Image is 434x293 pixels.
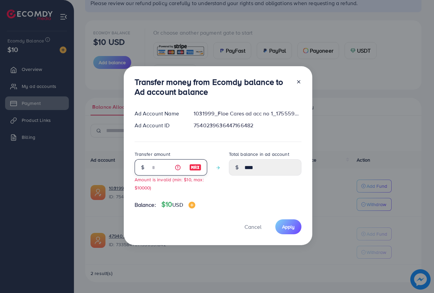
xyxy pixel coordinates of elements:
[135,77,291,97] h3: Transfer money from Ecomdy balance to Ad account balance
[282,223,295,230] span: Apply
[189,163,201,171] img: image
[188,122,307,129] div: 7540239636447166482
[135,201,156,209] span: Balance:
[189,202,195,208] img: image
[229,151,289,158] label: Total balance in ad account
[275,219,301,234] button: Apply
[135,151,170,158] label: Transfer amount
[236,219,270,234] button: Cancel
[161,200,195,209] h4: $10
[129,122,189,129] div: Ad Account ID
[188,110,307,117] div: 1031999_Floe Cares ad acc no 1_1755598915786
[172,201,183,208] span: USD
[244,223,261,231] span: Cancel
[129,110,189,117] div: Ad Account Name
[135,176,204,190] small: Amount is invalid (min: $10, max: $10000)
